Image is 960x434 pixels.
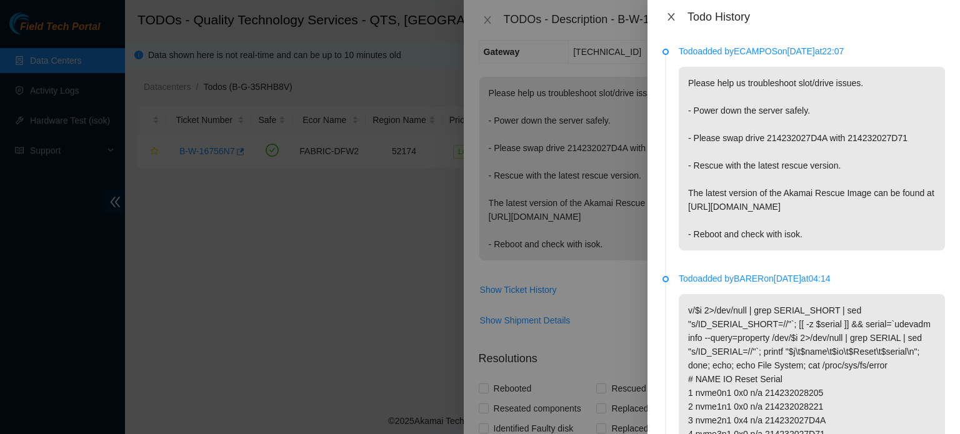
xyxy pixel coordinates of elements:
span: close [666,12,676,22]
p: Please help us troubleshoot slot/drive issues. - Power down the server safely. - Please swap driv... [679,67,945,250]
p: Todo added by ECAMPOS on [DATE] at 22:07 [679,44,945,58]
div: Todo History [687,10,945,24]
p: Todo added by BARER on [DATE] at 04:14 [679,272,945,285]
button: Close [662,11,680,23]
